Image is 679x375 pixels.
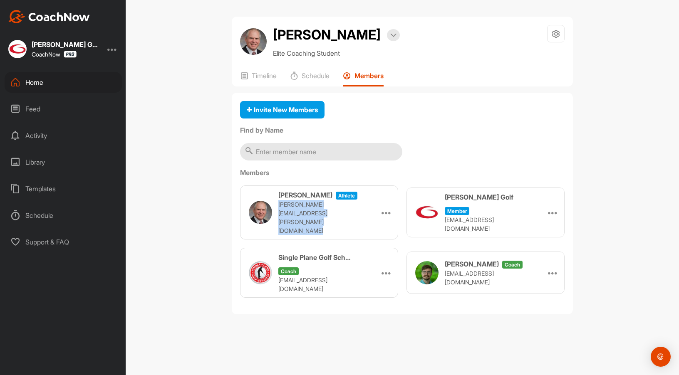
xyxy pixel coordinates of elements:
[8,40,27,58] img: square_0aee7b555779b671652530bccc5f12b4.jpg
[5,99,122,119] div: Feed
[249,201,272,224] img: user
[5,125,122,146] div: Activity
[240,28,267,55] img: avatar
[502,261,523,269] span: coach
[64,51,77,58] img: CoachNow Pro
[445,269,528,286] p: [EMAIL_ADDRESS][DOMAIN_NAME]
[278,200,362,235] p: [PERSON_NAME][EMAIL_ADDRESS][PERSON_NAME][DOMAIN_NAME]
[5,152,122,173] div: Library
[5,178,122,199] div: Templates
[278,267,299,275] span: coach
[651,347,671,367] div: Open Intercom Messenger
[415,261,439,284] img: user
[8,10,90,23] img: CoachNow
[252,72,277,80] p: Timeline
[278,190,332,200] h3: [PERSON_NAME]
[32,41,98,48] div: [PERSON_NAME] Golf
[273,48,400,58] p: Elite Coaching Student
[5,232,122,252] div: Support & FAQ
[415,201,439,224] img: user
[5,205,122,226] div: Schedule
[336,192,357,200] span: athlete
[445,259,499,269] h3: [PERSON_NAME]
[390,33,396,37] img: arrow-down
[445,192,513,202] h3: [PERSON_NAME] Golf
[249,261,272,284] img: user
[278,252,353,262] h3: Single Plane Golf Schools
[240,143,402,160] input: Enter member name
[240,101,325,119] button: Invite New Members
[240,168,565,178] label: Members
[445,207,469,215] span: Member
[5,72,122,93] div: Home
[273,25,381,45] h2: [PERSON_NAME]
[240,125,565,135] label: Find by Name
[354,72,384,80] p: Members
[445,215,528,233] p: [EMAIL_ADDRESS][DOMAIN_NAME]
[278,276,362,293] p: [EMAIL_ADDRESS][DOMAIN_NAME]
[247,106,318,114] span: Invite New Members
[32,51,77,58] div: CoachNow
[302,72,330,80] p: Schedule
